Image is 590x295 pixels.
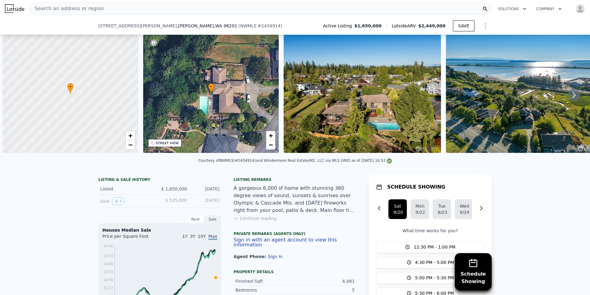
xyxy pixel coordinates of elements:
span: Max [208,234,217,240]
div: Houses Median Sale [102,227,217,233]
span: $1,650,000 [354,23,382,29]
button: Solutions [493,3,531,14]
span: • [208,84,214,90]
div: Price per Square Foot [102,233,160,243]
div: Listing remarks [234,177,356,182]
span: + [269,132,273,139]
button: Mon9/22 [411,199,429,219]
div: Wed [460,203,468,209]
div: STREET VIEW [156,141,179,146]
img: NWMLS Logo [387,158,392,163]
button: Sat9/20 [388,199,407,219]
div: Bedrooms [235,287,295,293]
div: Sale [204,215,221,223]
span: + [128,132,132,139]
span: Agent Phone: [234,254,268,259]
div: Sat [393,203,402,209]
button: Show Options [479,20,492,32]
a: Zoom out [126,140,135,149]
tspan: $213 [104,286,113,290]
span: $ 1,650,000 [161,186,187,191]
div: Private Remarks (Agents Only) [234,231,356,237]
span: 5:00 PM - 5:30 PM [415,275,454,281]
span: , WA 98201 [214,23,237,28]
p: What time works for you? [376,228,484,234]
div: 9/23 [438,209,446,215]
div: Finished Sqft [235,278,295,284]
button: ScheduleShowing [455,253,492,290]
span: NWMLS [240,23,256,28]
button: Company [531,3,567,14]
tspan: $393 [104,254,113,258]
div: 9/22 [415,209,424,215]
button: Sign In [268,254,283,259]
span: Lotside ARV [392,23,418,29]
img: Sale: 169705110 Parcel: 103745722 [284,35,441,153]
div: • [67,83,73,94]
div: ( ) [238,23,282,29]
button: 12:30 PM - 1:00 PM [376,241,484,253]
div: 6,081 [295,278,355,284]
span: , [PERSON_NAME] [177,23,237,29]
span: # 2434914 [258,23,281,28]
div: Rent [187,215,204,223]
div: Courtesy of NWMLS (#2434914) and Windermere Real Estate/M2, LLC via MLS GRID as of [DATE] 16:52 [198,158,392,163]
img: Lotside [5,4,24,13]
div: [DATE] [192,186,219,192]
span: − [269,141,273,149]
div: Mon [415,203,424,209]
span: 10Y [198,234,206,239]
div: Listed [100,186,155,192]
button: Continue reading [234,215,277,221]
h1: SCHEDULE SHOWING [387,183,445,191]
div: 5 [295,287,355,293]
button: Wed9/24 [455,199,473,219]
div: Tue [438,203,446,209]
div: [DATE] [192,197,219,205]
span: Active Listing [323,23,354,29]
button: Sign in with an agent account to view this information [234,237,356,247]
button: 4:30 PM - 5:00 PM [376,257,484,268]
span: [STREET_ADDRESS][PERSON_NAME] [98,23,177,29]
tspan: $348 [104,262,113,266]
button: SAVE [453,20,474,31]
button: 5:00 PM - 5:30 PM [376,272,484,284]
div: 9/24 [460,209,468,215]
a: Zoom in [266,131,275,140]
div: Sold [100,197,155,205]
div: LISTING & SALE HISTORY [98,177,221,183]
tspan: $303 [104,270,113,274]
div: A gorgeous 6,000 sf home with stunning 360 degree views of sound, sunsets & sunrises over Olympic... [234,185,356,214]
span: $2,449,000 [418,23,446,28]
a: Zoom in [126,131,135,140]
span: • [67,84,73,90]
span: $ 535,000 [165,198,187,203]
span: 1Y [182,234,187,239]
div: 9/20 [393,209,402,215]
span: − [128,141,132,149]
tspan: $448 [104,244,113,248]
span: 3Y [190,234,195,239]
span: 4:30 PM - 5:00 PM [415,259,454,265]
tspan: $258 [104,278,113,282]
span: 12:30 PM - 1:00 PM [414,244,455,250]
div: • [208,83,214,94]
button: Tue9/23 [433,199,451,219]
img: avatar [575,4,585,14]
div: Property details [234,269,356,274]
span: Search an address or region [30,5,104,12]
a: Zoom out [266,140,275,149]
button: View historical data [112,197,125,205]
